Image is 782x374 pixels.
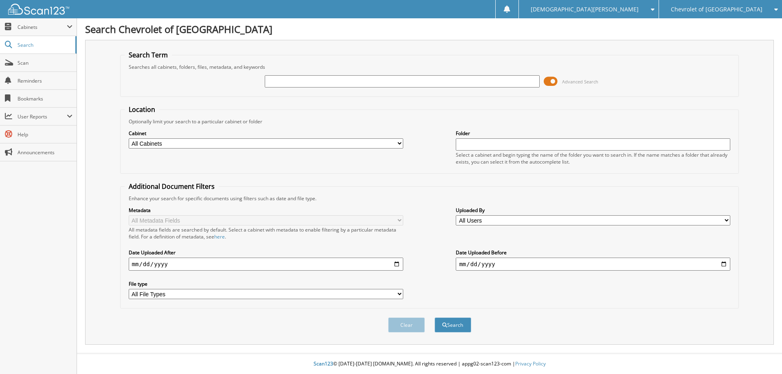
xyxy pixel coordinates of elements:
[456,258,730,271] input: end
[129,258,403,271] input: start
[125,105,159,114] legend: Location
[129,207,403,214] label: Metadata
[85,22,774,36] h1: Search Chevrolet of [GEOGRAPHIC_DATA]
[125,63,735,70] div: Searches all cabinets, folders, files, metadata, and keywords
[214,233,225,240] a: here
[515,360,546,367] a: Privacy Policy
[456,151,730,165] div: Select a cabinet and begin typing the name of the folder you want to search in. If the name match...
[18,77,72,84] span: Reminders
[129,280,403,287] label: File type
[18,149,72,156] span: Announcements
[562,79,598,85] span: Advanced Search
[18,95,72,102] span: Bookmarks
[435,317,471,332] button: Search
[18,42,71,48] span: Search
[125,182,219,191] legend: Additional Document Filters
[531,7,639,12] span: [DEMOGRAPHIC_DATA][PERSON_NAME]
[129,226,403,240] div: All metadata fields are searched by default. Select a cabinet with metadata to enable filtering b...
[125,118,735,125] div: Optionally limit your search to a particular cabinet or folder
[18,59,72,66] span: Scan
[18,24,67,31] span: Cabinets
[456,207,730,214] label: Uploaded By
[129,249,403,256] label: Date Uploaded After
[125,195,735,202] div: Enhance your search for specific documents using filters such as date and file type.
[671,7,762,12] span: Chevrolet of [GEOGRAPHIC_DATA]
[125,50,172,59] legend: Search Term
[456,249,730,256] label: Date Uploaded Before
[77,354,782,374] div: © [DATE]-[DATE] [DOMAIN_NAME]. All rights reserved | appg02-scan123-com |
[456,130,730,137] label: Folder
[129,130,403,137] label: Cabinet
[388,317,425,332] button: Clear
[8,4,69,15] img: scan123-logo-white.svg
[314,360,333,367] span: Scan123
[18,113,67,120] span: User Reports
[18,131,72,138] span: Help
